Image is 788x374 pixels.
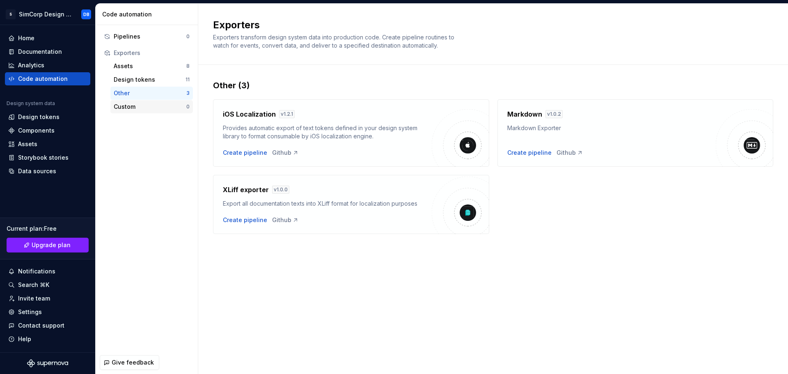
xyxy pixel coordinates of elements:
[213,18,763,32] h2: Exporters
[112,358,154,367] span: Give feedback
[18,113,60,121] div: Design tokens
[100,355,159,370] button: Give feedback
[18,126,55,135] div: Components
[18,48,62,56] div: Documentation
[6,9,16,19] div: S
[223,124,432,140] div: Provides automatic export of text tokens defined in your design system library to format consumab...
[5,110,90,124] a: Design tokens
[223,200,432,208] div: Export all documentation texts into XLiff format for localization purposes
[5,165,90,178] a: Data sources
[5,333,90,346] button: Help
[18,281,49,289] div: Search ⌘K
[5,72,90,85] a: Code automation
[223,149,267,157] button: Create pipeline
[7,100,55,107] div: Design system data
[114,76,186,84] div: Design tokens
[18,267,55,275] div: Notifications
[5,59,90,72] a: Analytics
[5,124,90,137] a: Components
[18,140,37,148] div: Assets
[101,30,193,43] button: Pipelines0
[186,33,190,40] div: 0
[5,305,90,319] a: Settings
[110,100,193,113] button: Custom0
[507,149,552,157] button: Create pipeline
[5,138,90,151] a: Assets
[507,109,542,119] h4: Markdown
[5,45,90,58] a: Documentation
[19,10,71,18] div: SimCorp Design System
[223,109,276,119] h4: iOS Localization
[114,49,190,57] div: Exporters
[18,75,68,83] div: Code automation
[102,10,195,18] div: Code automation
[18,308,42,316] div: Settings
[110,60,193,73] button: Assets8
[5,292,90,305] a: Invite team
[5,319,90,332] button: Contact support
[7,225,89,233] div: Current plan : Free
[2,5,94,23] button: SSimCorp Design SystemDB
[557,149,583,157] a: Github
[7,238,89,252] button: Upgrade plan
[5,151,90,164] a: Storybook stories
[272,216,299,224] a: Github
[272,149,299,157] a: Github
[18,167,56,175] div: Data sources
[5,278,90,291] button: Search ⌘K
[110,87,193,100] button: Other3
[272,186,289,194] div: v 1.0.0
[5,32,90,45] a: Home
[18,294,50,303] div: Invite team
[5,265,90,278] button: Notifications
[83,11,89,18] div: DB
[545,110,563,118] div: v 1.0.2
[186,90,190,96] div: 3
[223,185,269,195] h4: XLiff exporter
[110,73,193,86] button: Design tokens11
[114,89,186,97] div: Other
[18,335,31,343] div: Help
[18,321,64,330] div: Contact support
[114,103,186,111] div: Custom
[32,241,71,249] span: Upgrade plan
[223,216,267,224] button: Create pipeline
[114,62,186,70] div: Assets
[18,61,44,69] div: Analytics
[114,32,186,41] div: Pipelines
[27,359,68,367] svg: Supernova Logo
[507,124,716,132] div: Markdown Exporter
[186,76,190,83] div: 11
[186,103,190,110] div: 0
[279,110,295,118] div: v 1.2.1
[186,63,190,69] div: 8
[213,80,773,91] div: Other (3)
[213,34,456,49] span: Exporters transform design system data into production code. Create pipeline routines to watch fo...
[18,154,69,162] div: Storybook stories
[18,34,34,42] div: Home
